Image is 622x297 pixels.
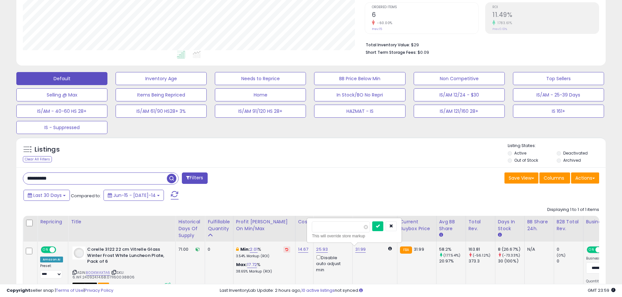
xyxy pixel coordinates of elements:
div: Avg BB Share [439,218,463,232]
th: The percentage added to the cost of goods (COGS) that forms the calculator for Min & Max prices. [233,216,295,242]
div: Preset: [40,264,63,278]
button: Top Sellers [513,72,604,85]
label: Out of Stock [514,157,538,163]
small: 1783.61% [495,21,512,25]
button: Selling @ Max [16,88,107,101]
small: (-56.12%) [473,253,490,258]
div: % [236,246,290,259]
button: IS/AM 121/160 28+ [414,105,505,118]
div: 0 [557,258,583,264]
h2: 11.49% [492,11,599,20]
a: 14.67 [298,246,309,253]
button: HAZMAT - IS [314,105,405,118]
div: Current Buybox Price [400,218,434,232]
div: B2B Total Rev. [557,218,581,232]
div: This will override store markup [312,233,397,239]
small: Avg BB Share. [439,232,443,238]
span: $0.09 [418,49,429,55]
span: 31.99 [414,246,424,252]
button: Needs to Reprice [215,72,306,85]
p: Listing States: [508,143,606,149]
div: Profit [PERSON_NAME] on Min/Max [236,218,293,232]
b: Short Term Storage Fees: [366,50,417,55]
span: All listings that are currently out of stock and unavailable for purchase on Amazon [72,283,97,288]
button: IS/AM 61/90 HS28+ 3% [116,105,207,118]
button: IS/AM 91/120 HS 28+ [215,105,306,118]
label: Archived [563,157,581,163]
div: BB Share 24h. [527,218,551,232]
small: Days In Stock. [498,232,502,238]
button: BB Price Below Min [314,72,405,85]
span: FBA [98,283,109,288]
div: Last InventoryLab Update: 2 hours ago, not synced. [220,288,615,294]
div: 20.97% [439,258,466,264]
button: Inventory Age [116,72,207,85]
div: Fulfillable Quantity [208,218,230,232]
small: Prev: 0.61% [492,27,507,31]
li: $29 [366,40,594,48]
div: 373.3 [469,258,495,264]
span: Jun-15 - [DATE]-14 [113,192,156,199]
button: Columns [539,172,570,184]
small: Prev: 15 [372,27,382,31]
button: In Stock/BO No Repri [314,88,405,101]
a: B00KWAXTA6 [86,270,110,275]
div: Cost [298,218,311,225]
small: (0%) [557,253,566,258]
div: Disable auto adjust min [316,254,347,273]
a: 10 active listings [301,287,335,293]
div: Displaying 1 to 1 of 1 items [547,207,599,213]
button: IS - Suppressed [16,121,107,134]
button: Items Being Repriced [116,88,207,101]
b: Min: [240,246,250,252]
div: 30 (100%) [498,258,524,264]
a: 25.93 [316,246,328,253]
label: Active [514,150,526,156]
div: Title [71,218,173,225]
p: 3.54% Markup (ROI) [236,254,290,259]
div: 163.81 [469,246,495,252]
b: Corelle 3122 22 cm Vitrelle Glass Winter Frost White Luncheon Plate, Pack of 6 [87,246,167,266]
span: ROI [492,6,599,9]
p: 38.65% Markup (ROI) [236,269,290,274]
small: -60.00% [375,21,392,25]
div: Historical Days Of Supply [178,218,202,239]
button: IS/AM - 25-39 Days [513,88,604,101]
a: 2.01 [250,246,258,253]
div: Total Rev. [469,218,492,232]
b: Total Inventory Value: [366,42,410,48]
button: Default [16,72,107,85]
div: ASIN: [72,246,170,288]
label: Deactivated [563,150,588,156]
span: Compared to: [71,193,101,199]
h2: 6 [372,11,478,20]
button: Home [215,88,306,101]
button: Non Competitive [414,72,505,85]
div: Clear All Filters [23,156,52,162]
span: ON [587,247,596,253]
a: Terms of Use [56,287,84,293]
button: IS/AM 12/24 - $30 [414,88,505,101]
div: 0 [208,246,228,252]
div: 71.00 [178,246,200,252]
button: Save View [504,172,538,184]
b: Max: [236,261,247,268]
a: 17.72 [247,261,257,268]
button: IS 161+ [513,105,604,118]
a: 31.99 [355,246,366,253]
button: IS/AM - 40-60 HS 28+ [16,105,107,118]
img: 31LYUESPxVL._SL40_.jpg [72,246,86,260]
div: Days In Stock [498,218,522,232]
small: (177.54%) [443,253,460,258]
small: (-73.33%) [502,253,520,258]
button: Jun-15 - [DATE]-14 [104,190,164,201]
span: 2025-08-14 23:59 GMT [588,287,615,293]
h5: Listings [35,145,60,154]
a: Privacy Policy [85,287,113,293]
span: | SKU: 6.WF.240924.14.68.071160038806 [72,270,135,280]
span: OFF [55,247,66,253]
div: Repricing [40,218,65,225]
span: Ordered Items [372,6,478,9]
div: Amazon AI [40,257,63,262]
div: 8 (26.67%) [498,246,524,252]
